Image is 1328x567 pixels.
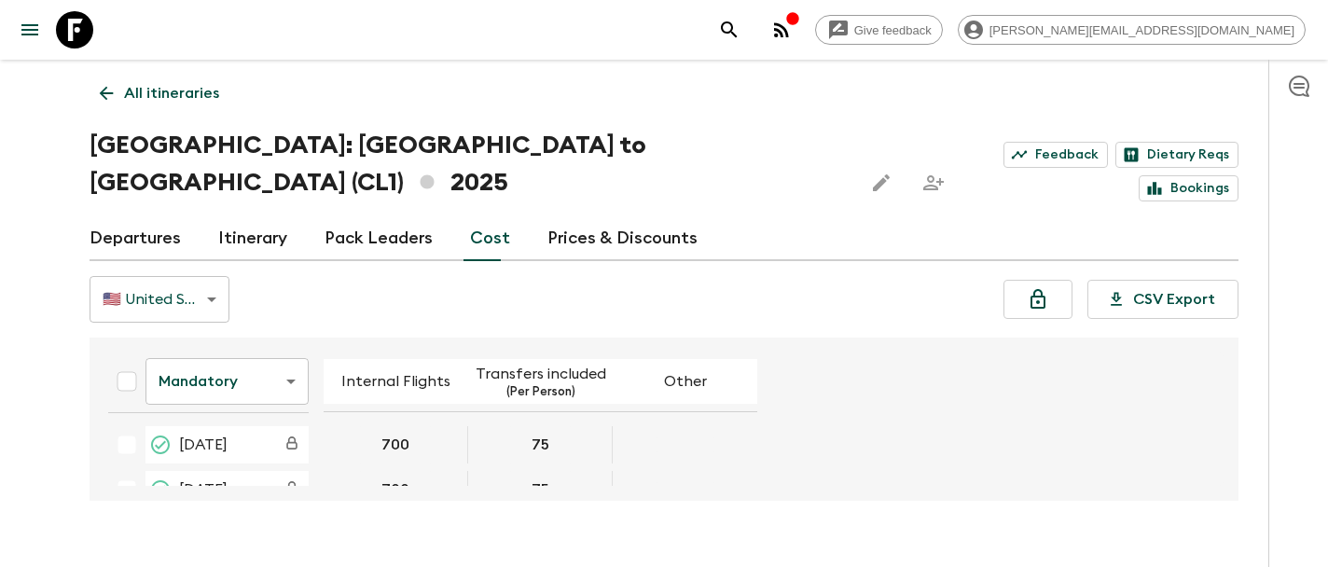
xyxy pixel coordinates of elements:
a: All itineraries [90,75,229,112]
a: Prices & Discounts [547,216,698,261]
div: Costs are fixed. The departure date (04 Jan 2025) has passed [275,428,309,462]
a: Departures [90,216,181,261]
div: 18 Jan 2025; Internal Flights [324,471,468,508]
a: Pack Leaders [325,216,433,261]
div: 04 Jan 2025; Transfers included [468,426,613,463]
div: 18 Jan 2025; Transfers included [468,471,613,508]
div: 04 Jan 2025; Other [613,426,757,463]
h1: [GEOGRAPHIC_DATA]: [GEOGRAPHIC_DATA] to [GEOGRAPHIC_DATA] (CL1) 2025 [90,127,848,201]
button: 75 [509,426,572,463]
p: All itineraries [124,82,219,104]
a: Dietary Reqs [1115,142,1238,168]
p: (Per Person) [506,385,575,400]
p: Internal Flights [341,370,450,393]
button: Unlock costs [1003,280,1072,319]
button: 700 [359,426,432,463]
a: Bookings [1139,175,1238,201]
span: [DATE] [179,434,228,456]
button: Edit this itinerary [863,164,900,201]
p: Other [664,370,707,393]
div: Costs are fixed. The departure date (18 Jan 2025) has passed [275,473,309,506]
div: Select all [108,363,145,400]
svg: Completed [149,434,172,456]
span: Give feedback [844,23,942,37]
a: Itinerary [218,216,287,261]
svg: Completed [149,478,172,501]
div: [PERSON_NAME][EMAIL_ADDRESS][DOMAIN_NAME] [958,15,1306,45]
a: Feedback [1003,142,1108,168]
button: search adventures [711,11,748,48]
button: 700 [359,471,432,508]
button: CSV Export [1087,280,1238,319]
a: Give feedback [815,15,943,45]
span: [PERSON_NAME][EMAIL_ADDRESS][DOMAIN_NAME] [979,23,1305,37]
button: 75 [509,471,572,508]
p: Transfers included [476,363,606,385]
a: Cost [470,216,510,261]
button: menu [11,11,48,48]
span: Share this itinerary [915,164,952,201]
div: 04 Jan 2025; Internal Flights [324,426,468,463]
div: Mandatory [145,355,309,408]
div: 🇺🇸 United States Dollar (USD) [90,273,229,325]
div: 18 Jan 2025; Other [613,471,757,508]
span: [DATE] [179,478,228,501]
